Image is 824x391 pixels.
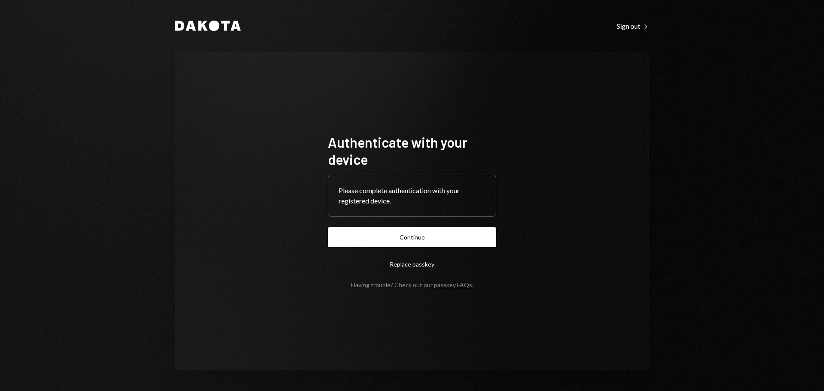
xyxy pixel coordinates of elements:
[617,21,649,30] a: Sign out
[434,281,472,289] a: passkey FAQs
[328,133,496,168] h1: Authenticate with your device
[328,227,496,247] button: Continue
[351,281,473,288] div: Having trouble? Check out our .
[617,22,649,30] div: Sign out
[328,254,496,274] button: Replace passkey
[339,185,485,206] div: Please complete authentication with your registered device.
